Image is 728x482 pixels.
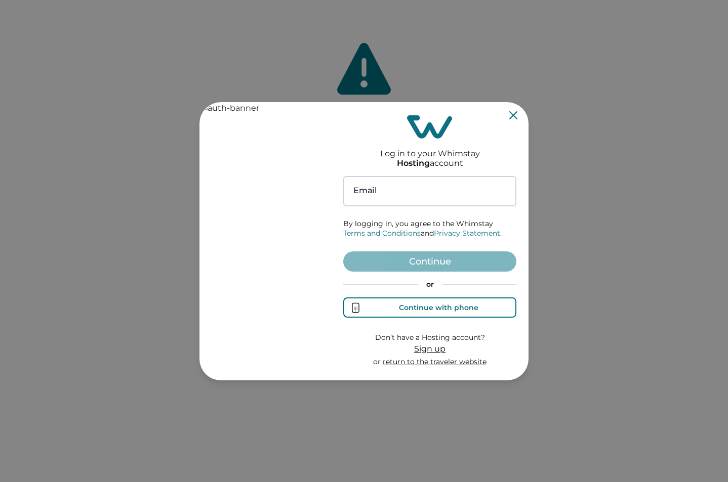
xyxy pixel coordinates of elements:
img: auth-banner [199,102,331,380]
div: Continue with phone [399,303,478,312]
p: By logging in, you agree to the Whimstay and [343,219,516,239]
span: Sign up [414,344,446,354]
h2: Log in to your Whimstay [380,139,480,158]
button: Continue with phone [343,297,516,318]
a: Privacy Statement. [434,229,502,238]
p: or [373,357,487,367]
button: Continue [343,251,516,272]
button: Close [509,111,517,119]
p: or [343,280,516,290]
p: Don’t have a Hosting account? [373,333,487,343]
p: Hosting [397,158,430,168]
p: account [397,158,463,168]
a: return to the traveler website [383,357,487,366]
a: Terms and Conditions [343,229,421,238]
img: login-logo [407,115,453,139]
